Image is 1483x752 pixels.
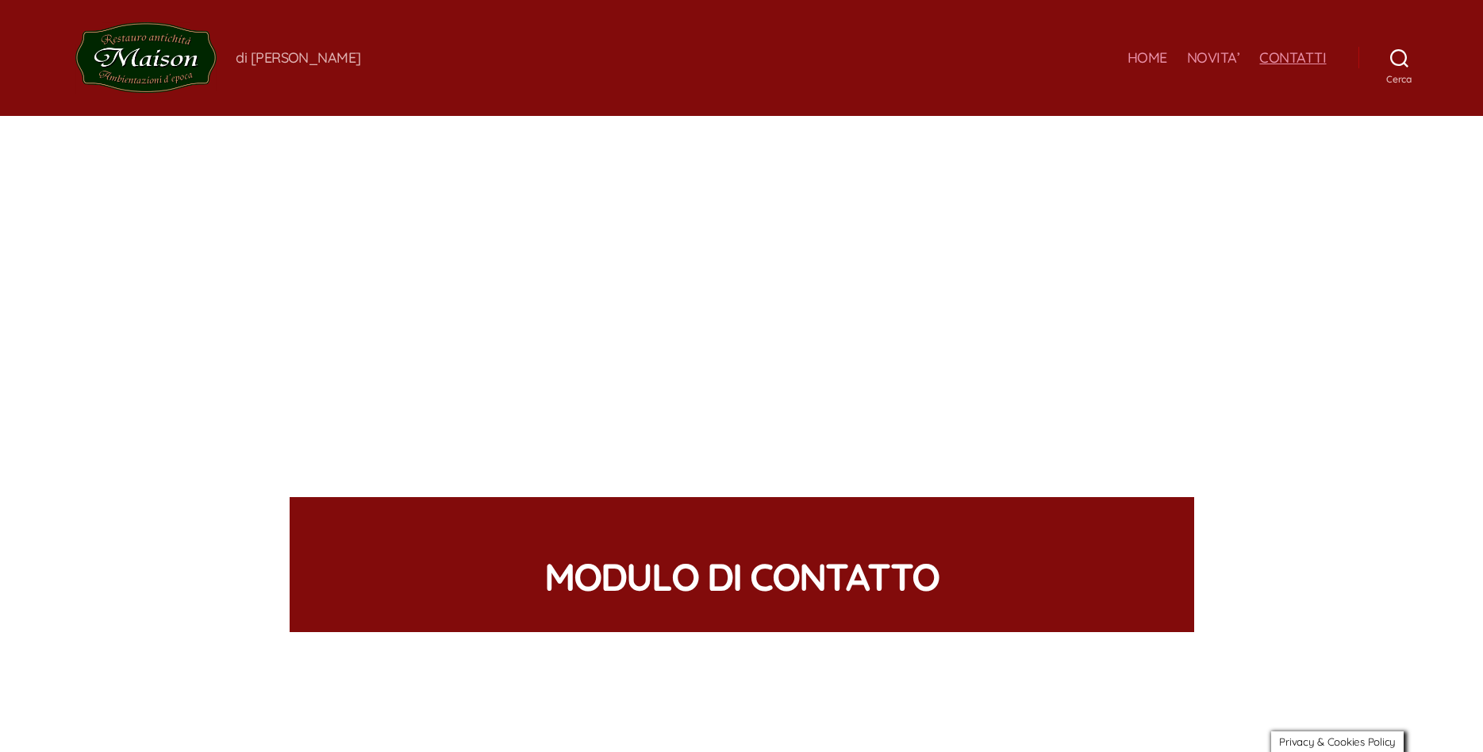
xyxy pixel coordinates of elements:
a: NOVITA’ [1187,49,1240,67]
button: Cerca [1358,40,1440,75]
div: di [PERSON_NAME] [236,48,360,67]
nav: Orizzontale [1128,49,1327,67]
span: Cerca [1358,73,1440,85]
span: Privacy & Cookies Policy [1279,735,1396,748]
img: MAISON [75,22,217,94]
a: HOME [1128,49,1167,67]
a: CONTATTI [1259,49,1326,67]
h2: MODULO DI CONTATTO [298,553,1186,600]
